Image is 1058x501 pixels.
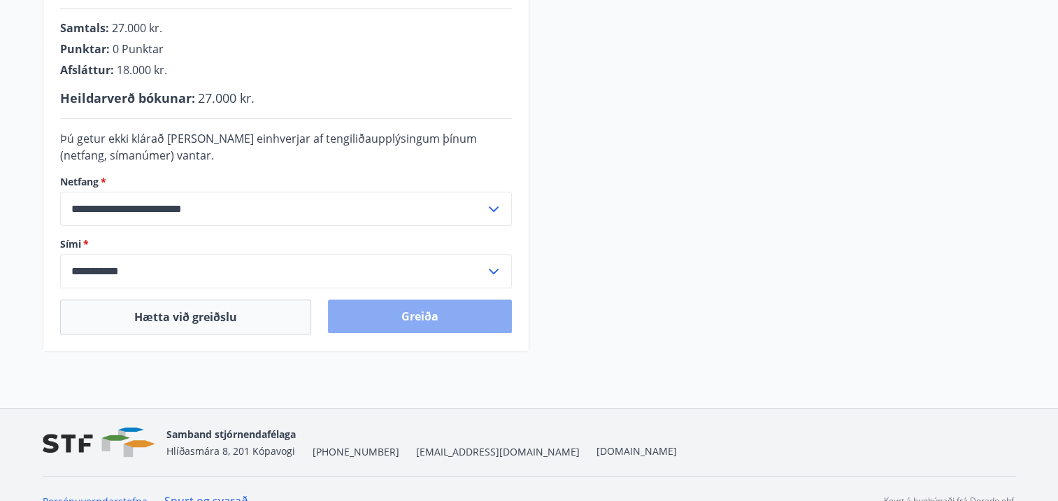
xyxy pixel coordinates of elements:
span: Samtals : [60,20,109,36]
span: 18.000 kr. [117,62,167,78]
span: Hlíðasmára 8, 201 Kópavogi [166,444,295,458]
span: [EMAIL_ADDRESS][DOMAIN_NAME] [416,445,580,459]
span: Punktar : [60,41,110,57]
label: Netfang [60,175,512,189]
span: Samband stjórnendafélaga [166,428,296,441]
span: [PHONE_NUMBER] [313,445,399,459]
span: 27.000 kr. [198,90,255,106]
span: 0 Punktar [113,41,164,57]
span: Afsláttur : [60,62,114,78]
button: Hætta við greiðslu [60,299,311,334]
span: Heildarverð bókunar : [60,90,195,106]
button: Greiða [328,299,512,333]
span: 27.000 kr. [112,20,162,36]
img: vjCaq2fThgY3EUYqSgpjEiBg6WP39ov69hlhuPVN.png [43,428,155,458]
label: Sími [60,237,512,251]
a: [DOMAIN_NAME] [596,444,677,458]
span: Þú getur ekki klárað [PERSON_NAME] einhverjar af tengiliðaupplýsingum þínum (netfang, símanúmer) ... [60,131,477,163]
